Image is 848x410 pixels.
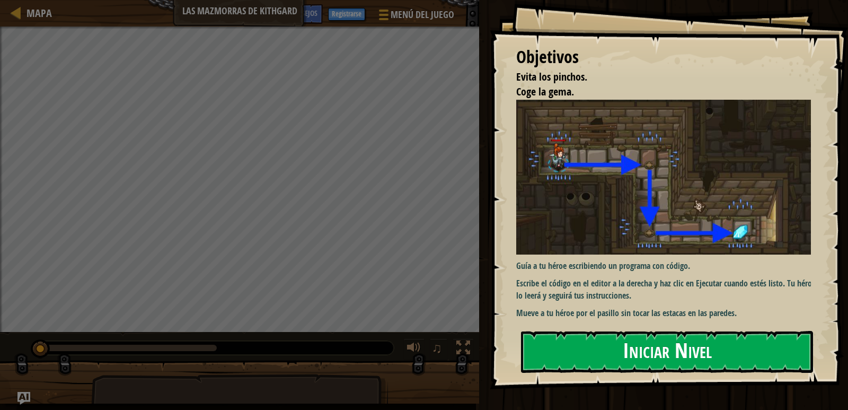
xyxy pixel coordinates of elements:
[26,6,52,20] span: Mapa
[503,84,808,100] li: Coge la gema.
[328,8,365,21] button: Registrarse
[432,340,443,356] span: ♫
[430,338,448,360] button: ♫
[403,338,425,360] button: Ajustar volúmen
[516,100,819,255] img: Mazmorras de Kithgard
[453,338,474,360] button: Alterna pantalla completa.
[391,8,454,22] span: Menú del Juego
[516,307,819,319] p: Mueve a tu héroe por el pasillo sin tocar las estacas en las paredes.
[255,4,284,24] button: Ask AI
[17,392,30,405] button: Ask AI
[503,69,808,85] li: Evita los pinchos.
[21,6,52,20] a: Mapa
[289,8,317,18] span: Consejos
[370,4,461,29] button: Menú del Juego
[516,84,574,99] span: Coge la gema.
[521,331,813,373] button: Iniciar Nivel
[516,69,587,84] span: Evita los pinchos.
[516,260,819,272] p: Guía a tu héroe escribiendo un programa con código.
[516,277,819,302] p: Escribe el código en el editor a la derecha y haz clic en Ejecutar cuando estés listo. Tu héroe l...
[516,45,811,69] div: Objetivos
[261,8,279,18] span: Ask AI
